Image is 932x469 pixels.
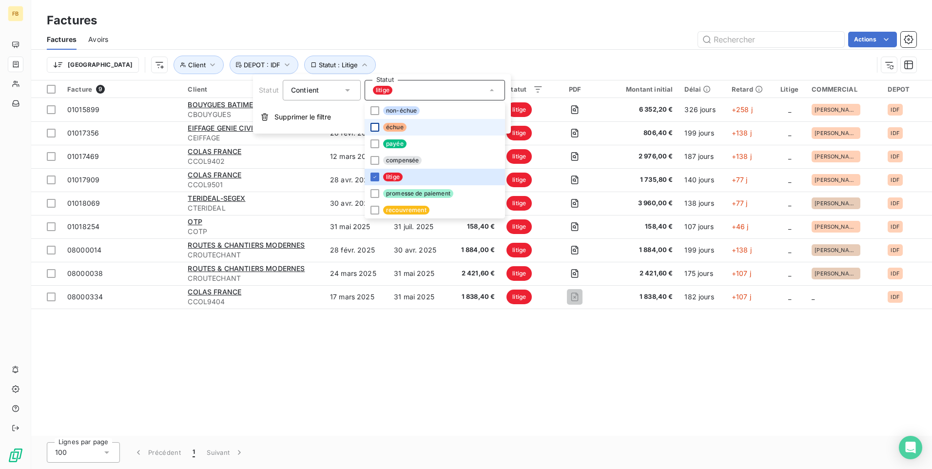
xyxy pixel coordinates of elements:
span: IDF [891,130,899,136]
td: 12 mars 2025 [324,145,388,168]
span: litige [373,86,392,95]
td: 31 mai 2025 [388,262,449,285]
div: Litige [779,85,800,93]
span: _ [788,293,791,301]
span: litige [506,126,532,140]
span: litige [506,149,532,164]
button: 1 [187,442,201,463]
td: 28 févr. 2025 [324,238,388,262]
span: compensée [383,156,422,165]
td: 30 avr. 2025 [388,238,449,262]
span: IDF [891,224,899,230]
span: _ [812,293,815,301]
td: 187 jours [679,145,725,168]
td: 182 jours [679,285,725,309]
span: Statut [259,86,279,94]
span: ROUTES & CHANTIERS MODERNES [188,241,305,249]
td: 107 jours [679,215,725,238]
span: BOUYGUES BATIMENT IDF S27X [188,100,296,109]
span: 6 352,20 € [607,105,673,115]
span: 08000334 [67,293,103,301]
span: 158,40 € [607,222,673,232]
span: 2 976,00 € [607,152,673,161]
td: 28 avr. 2025 [324,168,388,192]
span: 3 960,00 € [607,198,673,208]
span: _ [788,105,791,114]
span: COLAS FRANCE [188,171,241,179]
span: CCOL9402 [188,156,318,166]
span: CCOL9501 [188,180,318,190]
span: 01017356 [67,129,99,137]
div: Retard [732,85,767,93]
span: échue [383,123,407,132]
span: EIFFAGE GENIE CIVIL [188,124,257,132]
span: 1 838,40 € [455,292,495,302]
h3: Factures [47,12,97,29]
span: COLAS FRANCE [188,288,241,296]
div: Open Intercom Messenger [899,436,922,459]
span: IDF [891,247,899,253]
span: [PERSON_NAME] [815,177,857,183]
span: Contient [291,86,319,94]
td: 140 jours [679,168,725,192]
span: 1 884,00 € [455,245,495,255]
span: TERIDEAL-SEGEX [188,194,245,202]
span: OTP [188,217,202,226]
span: +107 j [732,293,751,301]
span: _ [788,152,791,160]
span: litige [506,173,532,187]
span: CCOL9404 [188,297,318,307]
span: CROUTECHANT [188,274,318,283]
div: Statut [506,85,543,93]
span: IDF [891,271,899,276]
span: [PERSON_NAME] [815,130,857,136]
span: litige [383,173,403,181]
span: litige [506,290,532,304]
button: DEPOT : IDF [230,56,298,74]
span: _ [788,199,791,207]
span: COTP [188,227,318,236]
span: 1 [193,448,195,457]
span: 08000014 [67,246,101,254]
div: PDF [555,85,596,93]
span: 100 [55,448,67,457]
span: CTERIDEAL [188,203,318,213]
td: 326 jours [679,98,725,121]
button: Suivant [201,442,250,463]
span: 1 838,40 € [607,292,673,302]
span: COLAS FRANCE [188,147,241,156]
span: _ [788,176,791,184]
span: 01018254 [67,222,99,231]
span: _ [788,129,791,137]
span: [PERSON_NAME] [815,247,857,253]
span: 806,40 € [607,128,673,138]
div: Client [188,85,318,93]
td: 31 juil. 2025 [388,215,449,238]
span: +77 j [732,199,748,207]
span: non-échue [383,106,420,115]
span: +138 j [732,246,752,254]
span: _ [788,269,791,277]
span: promesse de paiement [383,189,453,198]
span: Client [188,61,206,69]
span: litige [506,243,532,257]
button: Actions [848,32,897,47]
span: payée [383,139,407,148]
span: Factures [47,35,77,44]
div: Délai [684,85,719,93]
td: 17 mars 2025 [324,285,388,309]
span: +77 j [732,176,748,184]
span: +258 j [732,105,753,114]
button: Supprimer le filtre [253,106,511,128]
span: 01015899 [67,105,99,114]
span: CROUTECHANT [188,250,318,260]
span: IDF [891,294,899,300]
div: FB [8,6,23,21]
span: IDF [891,200,899,206]
span: 01018069 [67,199,100,207]
span: 1 884,00 € [607,245,673,255]
span: 2 421,60 € [455,269,495,278]
span: [PERSON_NAME] [815,271,857,276]
span: Avoirs [88,35,108,44]
span: [PERSON_NAME] [815,107,857,113]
